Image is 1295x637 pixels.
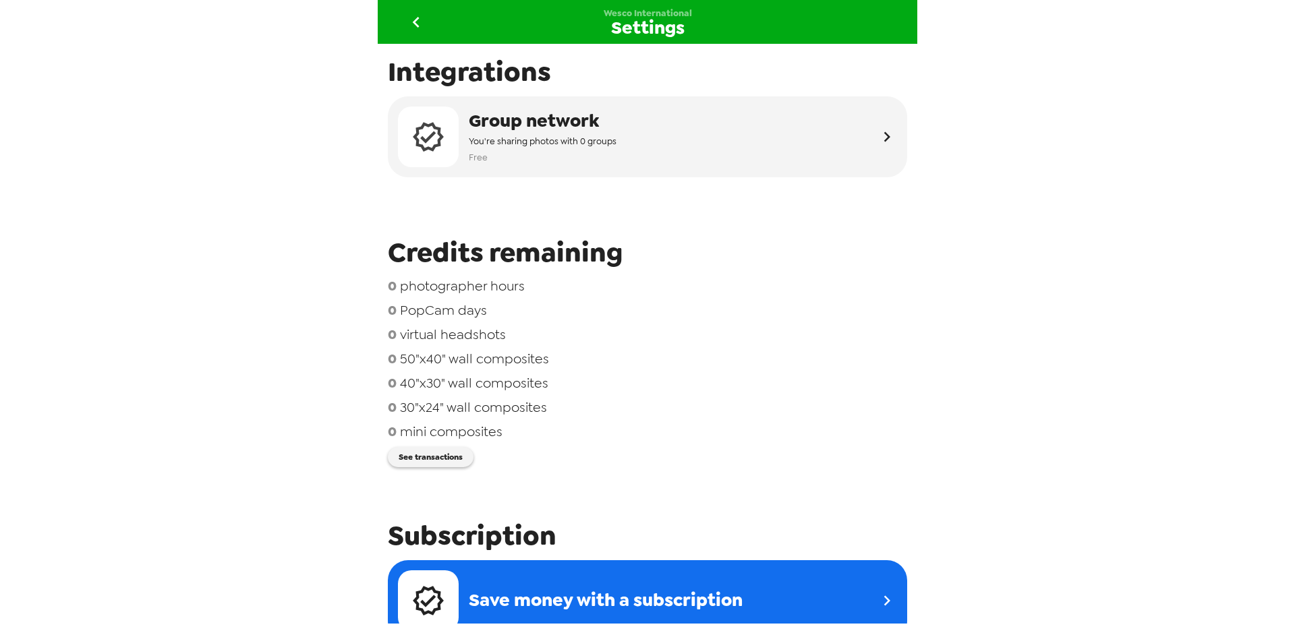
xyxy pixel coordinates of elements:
[388,518,907,553] span: Subscription
[388,277,397,295] span: 0
[388,96,907,177] button: Group networkYou're sharing photos with 0 groupsFree
[469,109,616,133] span: Group network
[388,235,907,270] span: Credits remaining
[388,301,397,319] span: 0
[388,374,397,392] span: 0
[388,398,397,416] span: 0
[388,447,473,467] button: See transactions
[388,350,397,367] span: 0
[400,423,502,440] span: mini composites
[400,350,549,367] span: 50"x40" wall composites
[400,277,525,295] span: photographer hours
[400,301,487,319] span: PopCam days
[400,398,547,416] span: 30"x24" wall composites
[400,326,506,343] span: virtual headshots
[469,588,743,613] span: Save money with a subscription
[388,326,397,343] span: 0
[469,150,616,165] span: Free
[604,7,692,19] span: Wesco International
[388,423,397,440] span: 0
[388,54,907,90] span: Integrations
[469,133,616,149] span: You're sharing photos with 0 groups
[611,19,685,37] span: Settings
[400,374,548,392] span: 40"x30" wall composites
